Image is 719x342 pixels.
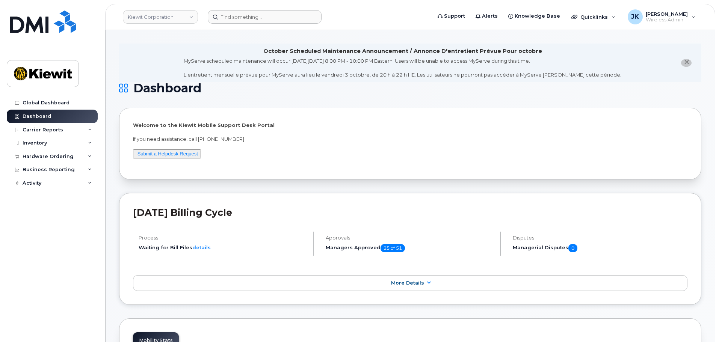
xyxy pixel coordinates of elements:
li: Waiting for Bill Files [139,244,307,251]
span: More Details [391,280,424,286]
div: MyServe scheduled maintenance will occur [DATE][DATE] 8:00 PM - 10:00 PM Eastern. Users will be u... [184,57,621,78]
p: If you need assistance, call [PHONE_NUMBER] [133,136,687,143]
iframe: Messenger Launcher [686,309,713,336]
span: 0 [568,244,577,252]
div: October Scheduled Maintenance Announcement / Annonce D'entretient Prévue Pour octobre [263,47,542,55]
h5: Managerial Disputes [513,244,687,252]
h4: Disputes [513,235,687,241]
h2: [DATE] Billing Cycle [133,207,687,218]
button: Submit a Helpdesk Request [133,149,201,159]
a: Submit a Helpdesk Request [137,151,198,157]
h4: Process [139,235,307,241]
span: Dashboard [133,83,201,94]
h5: Managers Approved [326,244,494,252]
h4: Approvals [326,235,494,241]
span: 25 of 51 [381,244,405,252]
a: details [192,244,211,250]
p: Welcome to the Kiewit Mobile Support Desk Portal [133,122,687,129]
button: close notification [681,59,692,67]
